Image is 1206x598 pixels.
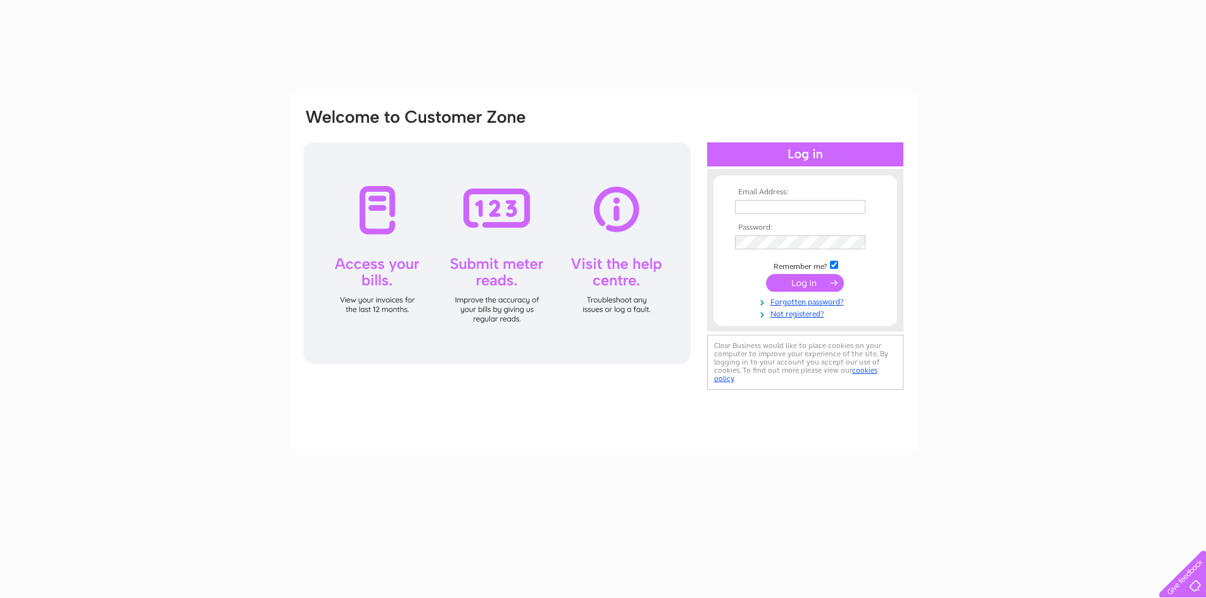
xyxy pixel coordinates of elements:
[732,259,879,271] td: Remember me?
[735,307,879,319] a: Not registered?
[714,366,877,383] a: cookies policy
[732,188,879,197] th: Email Address:
[766,274,844,292] input: Submit
[735,295,879,307] a: Forgotten password?
[732,223,879,232] th: Password:
[707,335,903,390] div: Clear Business would like to place cookies on your computer to improve your experience of the sit...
